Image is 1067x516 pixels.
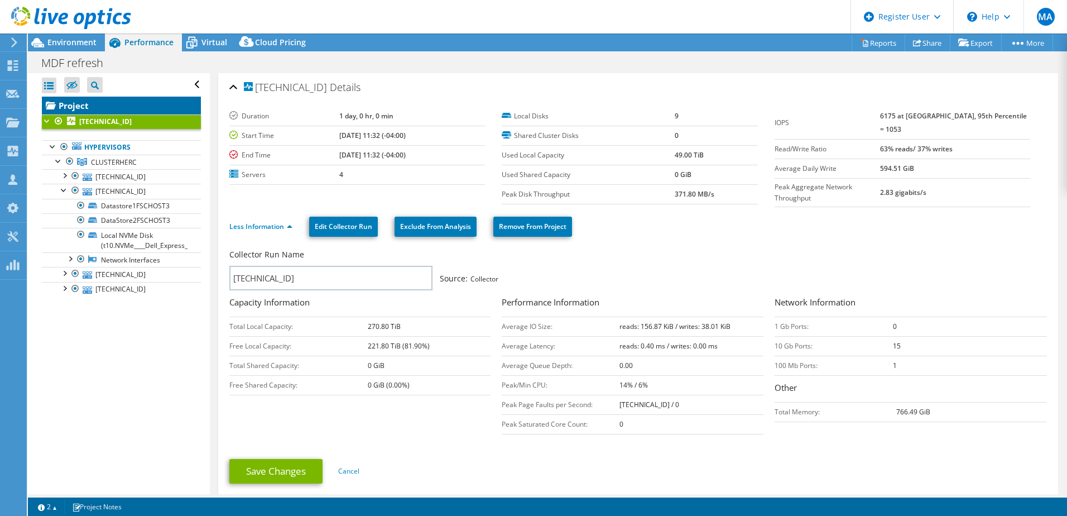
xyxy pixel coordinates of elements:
[675,111,679,121] b: 9
[619,400,679,409] b: [TECHNICAL_ID] / 0
[42,199,201,213] a: Datastore1FSCHOST3
[42,169,201,184] a: [TECHNICAL_ID]
[395,217,477,237] a: Exclude From Analysis
[775,181,880,204] label: Peak Aggregate Network Throughput
[775,117,880,128] label: IOPS
[339,111,393,121] b: 1 day, 0 hr, 0 min
[229,222,292,231] a: Less Information
[619,322,730,331] b: reads: 156.87 KiB / writes: 38.01 KiB
[368,375,491,395] td: 0 GiB (0.00%)
[619,380,648,390] b: 14% / 6%
[440,273,468,284] label: Source:
[368,317,491,336] td: 270.80 TiB
[244,82,327,93] span: [TECHNICAL_ID]
[502,375,619,395] td: Peak/Min CPU:
[229,249,304,260] label: Collector Run Name
[502,317,619,336] td: Average IO Size:
[229,375,368,395] td: Free Shared Capacity:
[229,459,323,484] a: Save Changes
[502,150,675,161] label: Used Local Capacity
[42,213,201,228] a: DataStore2FSCHOST3
[880,188,926,197] b: 2.83 gigabits/s
[42,282,201,297] a: [TECHNICAL_ID]
[229,317,368,336] td: Total Local Capacity:
[675,189,714,199] b: 371.80 MB/s
[502,395,619,414] td: Peak Page Faults per Second:
[619,361,633,370] b: 0.00
[775,402,897,422] td: Total Memory:
[229,111,339,122] label: Duration
[309,217,378,237] a: Edit Collector Run
[368,356,491,375] td: 0 GiB
[775,356,893,375] td: 100 Mb Ports:
[201,37,227,47] span: Virtual
[619,419,623,429] b: 0
[339,150,406,160] b: [DATE] 11:32 (-04:00)
[905,34,950,51] a: Share
[893,322,897,331] b: 0
[880,164,914,173] b: 594.51 GiB
[967,12,977,22] svg: \n
[229,150,339,161] label: End Time
[42,97,201,114] a: Project
[338,466,359,476] a: Cancel
[775,381,1047,396] h3: Other
[42,114,201,129] a: [TECHNICAL_ID]
[1037,8,1055,26] span: MA
[339,131,406,140] b: [DATE] 11:32 (-04:00)
[775,144,880,155] label: Read/Write Ratio
[502,111,675,122] label: Local Disks
[502,296,763,311] h3: Performance Information
[502,356,619,375] td: Average Queue Depth:
[229,130,339,141] label: Start Time
[91,157,137,167] span: CLUSTERHERC
[675,131,679,140] b: 0
[42,184,201,198] a: [TECHNICAL_ID]
[47,37,97,47] span: Environment
[675,150,704,160] b: 49.00 TiB
[893,341,901,351] b: 15
[502,189,675,200] label: Peak Disk Throughput
[64,500,129,514] a: Project Notes
[775,336,893,356] td: 10 Gb Ports:
[880,111,1027,134] b: 6175 at [GEOGRAPHIC_DATA], 95th Percentile = 1053
[502,336,619,356] td: Average Latency:
[229,356,368,375] td: Total Shared Capacity:
[330,80,361,94] span: Details
[42,140,201,155] a: Hypervisors
[950,34,1002,51] a: Export
[1001,34,1053,51] a: More
[619,341,718,351] b: reads: 0.40 ms / writes: 0.00 ms
[79,117,132,126] b: [TECHNICAL_ID]
[229,336,368,356] td: Free Local Capacity:
[255,37,306,47] span: Cloud Pricing
[30,500,65,514] a: 2
[896,407,930,417] b: 766.49 GiB
[502,130,675,141] label: Shared Cluster Disks
[124,37,174,47] span: Performance
[775,317,893,336] td: 1 Gb Ports:
[502,169,675,180] label: Used Shared Capacity
[502,414,619,434] td: Peak Saturated Core Count:
[42,267,201,281] a: [TECHNICAL_ID]
[229,169,339,180] label: Servers
[339,170,343,179] b: 4
[229,296,491,311] h3: Capacity Information
[852,34,905,51] a: Reports
[42,228,201,252] a: Local NVMe Disk (t10.NVMe____Dell_Express_
[775,296,1047,311] h3: Network Information
[440,274,498,284] span: Collector
[42,155,201,169] a: CLUSTERHERC
[880,144,953,154] b: 63% reads/ 37% writes
[42,252,201,267] a: Network Interfaces
[493,217,572,237] a: Remove From Project
[893,361,897,370] b: 1
[775,163,880,174] label: Average Daily Write
[368,336,491,356] td: 221.80 TiB (81.90%)
[675,170,691,179] b: 0 GiB
[36,57,121,69] h1: MDF refresh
